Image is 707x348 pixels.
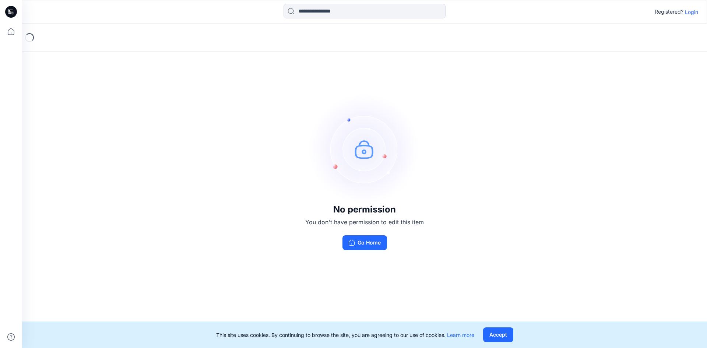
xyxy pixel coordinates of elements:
button: Go Home [342,235,387,250]
a: Learn more [447,332,474,338]
img: no-perm.svg [309,94,420,204]
p: This site uses cookies. By continuing to browse the site, you are agreeing to our use of cookies. [216,331,474,339]
p: Registered? [655,7,683,16]
p: You don't have permission to edit this item [305,218,424,226]
h3: No permission [305,204,424,215]
p: Login [685,8,698,16]
button: Accept [483,327,513,342]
